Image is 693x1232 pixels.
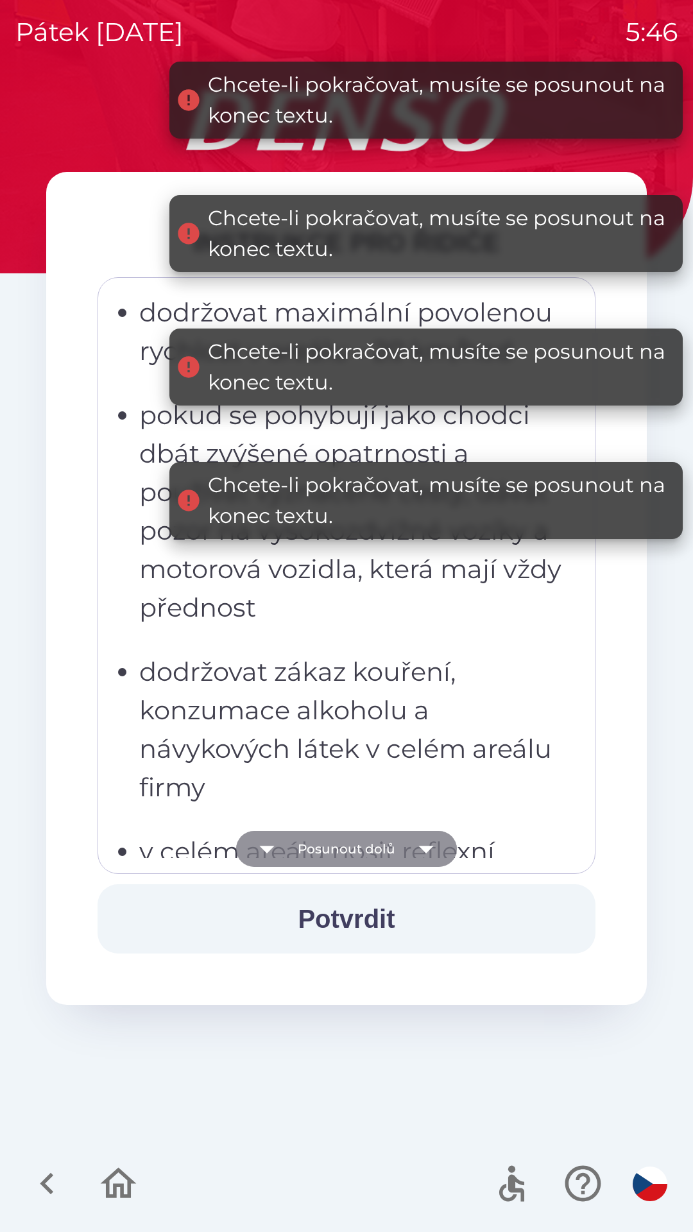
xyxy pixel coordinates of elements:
[98,223,595,262] div: INSTRUKCE PRO ŘIDIČE
[139,653,561,807] p: dodržovat zákaz kouření, konzumace alkoholu a návykových látek v celém areálu firmy
[626,13,678,51] p: 5:46
[46,90,647,151] img: Logo
[236,831,457,867] button: Posunout dolů
[139,832,561,948] p: v celém areálu nosit reflexní vestu, pevnou obuv a dlouhé kalhoty
[139,396,561,627] p: pokud se pohybují jako chodci dbát zvýšené opatrnosti a používat vyznačené cesty, dávat pozor na ...
[208,203,670,264] div: Chcete-li pokračovat, musíte se posunout na konec textu.
[98,884,595,954] button: Potvrdit
[208,69,670,131] div: Chcete-li pokračovat, musíte se posunout na konec textu.
[15,13,184,51] p: pátek [DATE]
[208,336,670,398] div: Chcete-li pokračovat, musíte se posunout na konec textu.
[208,470,670,531] div: Chcete-li pokračovat, musíte se posunout na konec textu.
[633,1167,667,1201] img: cs flag
[139,293,561,370] p: dodržovat maximální povolenou rychlost v areálu – 20 km/hod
